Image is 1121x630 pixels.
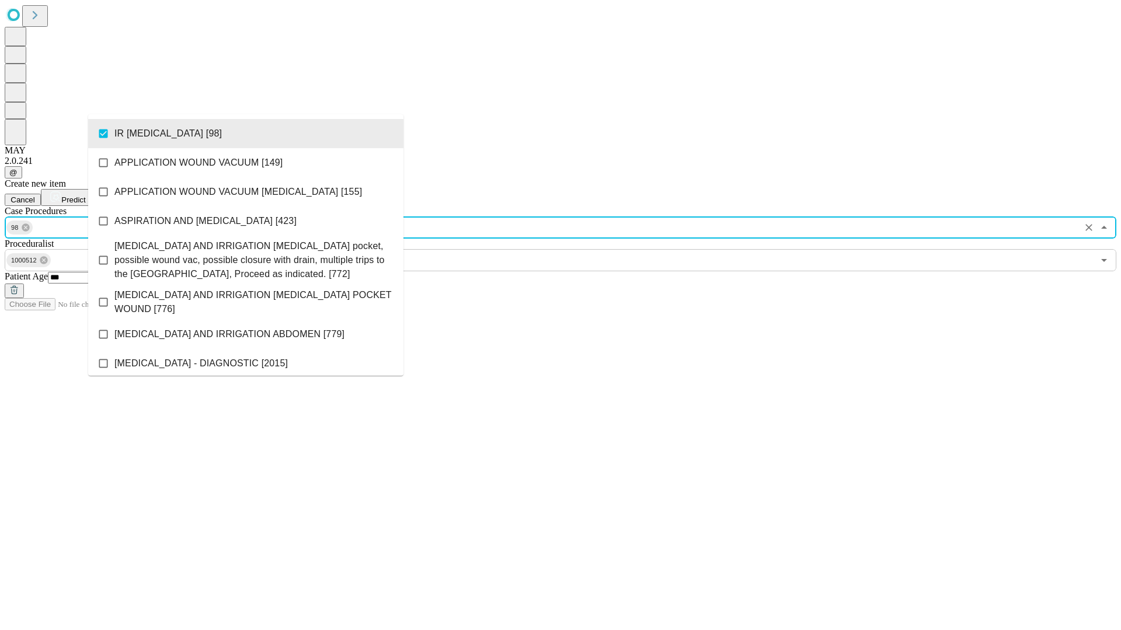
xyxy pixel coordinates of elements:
[6,253,51,267] div: 1000512
[5,156,1116,166] div: 2.0.241
[5,194,41,206] button: Cancel
[41,189,95,206] button: Predict
[114,356,288,370] span: [MEDICAL_DATA] - DIAGNOSTIC [2015]
[6,254,41,267] span: 1000512
[5,206,67,216] span: Scheduled Procedure
[114,127,222,141] span: IR [MEDICAL_DATA] [98]
[5,271,48,281] span: Patient Age
[1096,219,1112,236] button: Close
[6,220,33,235] div: 98
[5,239,54,249] span: Proceduralist
[6,221,23,235] span: 98
[61,195,85,204] span: Predict
[114,214,297,228] span: ASPIRATION AND [MEDICAL_DATA] [423]
[5,178,66,188] span: Create new item
[5,145,1116,156] div: MAY
[114,288,394,316] span: [MEDICAL_DATA] AND IRRIGATION [MEDICAL_DATA] POCKET WOUND [776]
[11,195,35,204] span: Cancel
[5,166,22,178] button: @
[114,239,394,281] span: [MEDICAL_DATA] AND IRRIGATION [MEDICAL_DATA] pocket, possible wound vac, possible closure with dr...
[114,185,362,199] span: APPLICATION WOUND VACUUM [MEDICAL_DATA] [155]
[9,168,18,177] span: @
[1096,252,1112,268] button: Open
[1081,219,1097,236] button: Clear
[114,156,283,170] span: APPLICATION WOUND VACUUM [149]
[114,327,344,341] span: [MEDICAL_DATA] AND IRRIGATION ABDOMEN [779]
